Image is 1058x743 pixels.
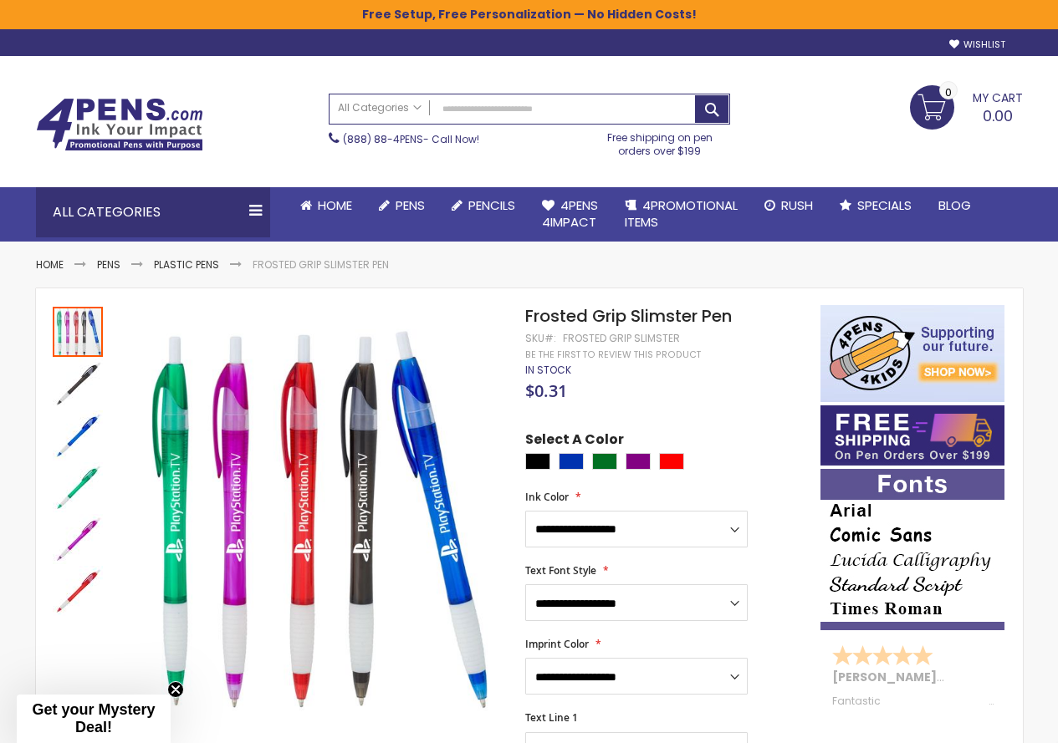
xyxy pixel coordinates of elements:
[832,695,994,707] div: Fantastic
[592,453,617,470] div: Green
[626,453,651,470] div: Purple
[287,187,365,224] a: Home
[525,379,567,402] span: $0.31
[121,328,503,710] img: Frosted Grip Slimster Pen
[559,453,584,470] div: Blue
[253,258,389,272] li: Frosted Grip Slimster Pen
[832,669,943,685] span: [PERSON_NAME]
[97,257,120,272] a: Pens
[32,701,155,735] span: Get your Mystery Deal!
[525,331,556,345] strong: SKU
[53,462,103,512] img: Frosted Grip Slimster Pen
[525,710,578,725] span: Text Line 1
[525,490,569,504] span: Ink Color
[318,196,352,214] span: Home
[53,564,103,616] div: Frosted Grip Slimster Pen
[938,196,971,214] span: Blog
[983,105,1013,126] span: 0.00
[625,196,738,231] span: 4PROMOTIONAL ITEMS
[343,132,423,146] a: (888) 88-4PENS
[53,566,103,616] img: Frosted Grip Slimster Pen
[826,187,925,224] a: Specials
[945,84,952,100] span: 0
[525,637,589,651] span: Imprint Color
[525,363,571,377] span: In stock
[525,453,550,470] div: Black
[438,187,529,224] a: Pencils
[53,410,103,461] img: Frosted Grip Slimster Pen
[53,512,105,564] div: Frosted Grip Slimster Pen
[525,430,624,453] span: Select A Color
[925,187,984,224] a: Blog
[53,359,103,409] img: Frosted Grip Slimster Pen
[36,257,64,272] a: Home
[468,196,515,214] span: Pencils
[542,196,598,231] span: 4Pens 4impact
[53,409,105,461] div: Frosted Grip Slimster Pen
[154,257,219,272] a: Plastic Pens
[36,187,270,237] div: All Categories
[17,695,171,743] div: Get your Mystery Deal!Close teaser
[781,196,813,214] span: Rush
[343,132,479,146] span: - Call Now!
[365,187,438,224] a: Pens
[525,563,596,578] span: Text Font Style
[330,94,430,122] a: All Categories
[820,405,1004,466] img: Free shipping on orders over $199
[525,364,571,377] div: Availability
[751,187,826,224] a: Rush
[820,305,1004,402] img: 4pens 4 kids
[659,453,684,470] div: Red
[529,187,611,242] a: 4Pens4impact
[525,349,701,361] a: Be the first to review this product
[167,681,184,698] button: Close teaser
[611,187,751,242] a: 4PROMOTIONALITEMS
[590,125,730,158] div: Free shipping on pen orders over $199
[949,38,1005,51] a: Wishlist
[36,98,203,151] img: 4Pens Custom Pens and Promotional Products
[820,469,1004,630] img: font-personalization-examples
[53,357,105,409] div: Frosted Grip Slimster Pen
[53,461,105,512] div: Frosted Grip Slimster Pen
[396,196,425,214] span: Pens
[338,101,422,115] span: All Categories
[525,304,732,328] span: Frosted Grip Slimster Pen
[910,85,1023,127] a: 0.00 0
[53,305,105,357] div: Frosted Grip Slimster Pen
[53,514,103,564] img: Frosted Grip Slimster Pen
[857,196,912,214] span: Specials
[563,332,680,345] div: Frosted Grip Slimster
